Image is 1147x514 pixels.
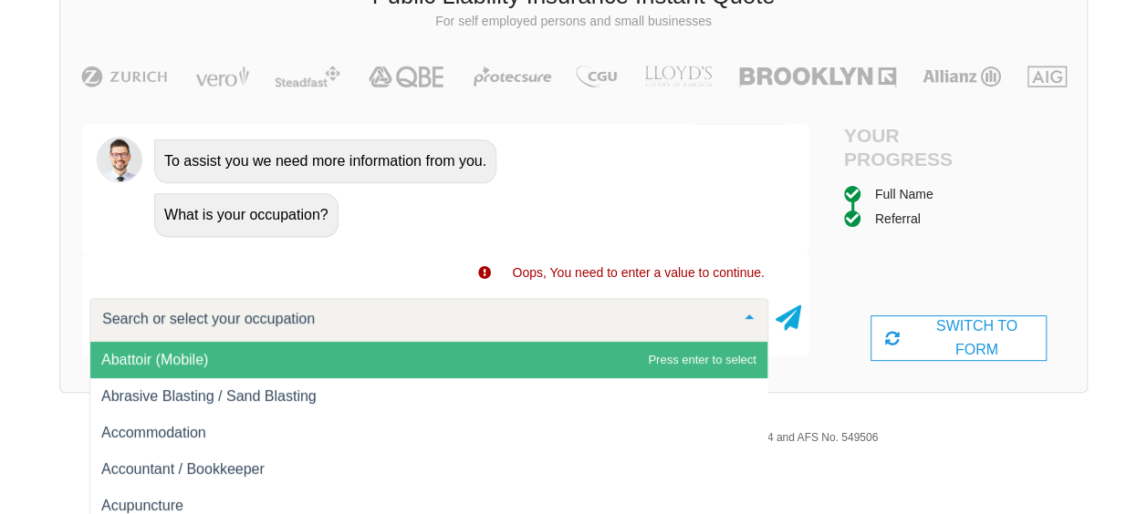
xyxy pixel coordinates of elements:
[98,310,731,328] input: Search or select your occupation
[634,66,722,87] img: LLOYD's | Public Liability Insurance
[512,265,764,280] span: Oops, You need to enter a value to continue.
[187,66,257,87] img: Vero | Public Liability Insurance
[732,66,902,87] img: Brooklyn | Public Liability Insurance
[871,315,1047,361] div: SWITCH TO FORM
[568,66,623,87] img: CGU | Public Liability Insurance
[101,388,317,404] span: Abrasive Blasting / Sand Blasting
[1020,66,1074,87] img: AIG | Public Liability Insurance
[267,66,348,87] img: Steadfast | Public Liability Insurance
[101,461,265,477] span: Accountant / Bookkeeper
[154,139,496,183] div: To assist you we need more information from you.
[358,66,456,87] img: QBE | Public Liability Insurance
[844,124,959,170] h4: Your Progress
[74,13,1073,31] p: For self employed persons and small businesses
[101,352,208,367] span: Abattoir (Mobile)
[875,184,933,204] div: Full Name
[875,209,921,229] div: Referral
[73,66,176,87] img: Zurich | Public Liability Insurance
[101,425,206,440] span: Accommodation
[101,498,183,513] span: Acupuncture
[466,66,558,87] img: Protecsure | Public Liability Insurance
[97,137,142,182] img: Chatbot | PLI
[154,193,339,237] div: What is your occupation?
[913,66,1010,87] img: Allianz | Public Liability Insurance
